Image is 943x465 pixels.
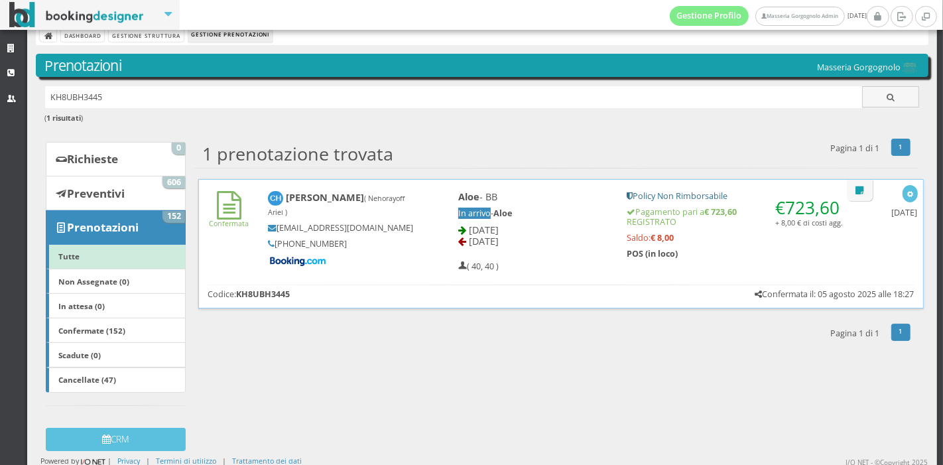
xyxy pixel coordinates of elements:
[45,114,920,123] h6: ( )
[46,293,186,318] a: In attesa (0)
[109,28,183,42] a: Gestione Struttura
[458,208,491,219] span: In arrivo
[58,350,101,360] b: Scadute (0)
[46,342,186,367] a: Scadute (0)
[46,269,186,294] a: Non Assegnate (0)
[162,176,185,188] span: 606
[469,224,499,236] span: [DATE]
[58,300,105,311] b: In attesa (0)
[458,261,499,271] h5: ( 40, 40 )
[627,207,845,227] h5: Pagamento pari a REGISTRATO
[785,196,840,220] span: 723,60
[755,7,844,26] a: Masseria Gorgognolo Admin
[469,235,499,247] span: [DATE]
[208,289,290,299] h5: Codice:
[755,289,914,299] h5: Confermata il: 05 agosto 2025 alle 18:27
[58,251,80,261] b: Tutte
[58,325,125,336] b: Confermate (152)
[67,186,125,201] b: Preventivi
[775,196,840,220] span: €
[67,151,118,166] b: Richieste
[268,191,283,206] img: Callie Hernandez
[458,190,479,203] b: Aloe
[268,223,413,233] h5: [EMAIL_ADDRESS][DOMAIN_NAME]
[58,276,129,287] b: Non Assegnate (0)
[493,208,512,219] b: Aloe
[188,28,273,42] li: Gestione Prenotazioni
[67,220,139,235] b: Prenotazioni
[627,233,845,243] h5: Saldo:
[61,28,104,42] a: Dashboard
[46,318,186,343] a: Confermate (152)
[891,208,917,218] h5: [DATE]
[268,239,413,249] h5: [PHONE_NUMBER]
[627,248,678,259] b: POS (in loco)
[651,232,674,243] strong: € 8,00
[891,324,911,341] a: 1
[45,86,863,108] input: Ricerca cliente - (inserisci il codice, il nome, il cognome, il numero di telefono o la mail)
[704,206,737,218] strong: € 723,60
[46,244,186,269] a: Tutte
[670,6,867,26] span: [DATE]
[202,143,393,165] h2: 1 prenotazione trovata
[891,139,911,156] a: 1
[46,428,186,451] button: CRM
[627,191,845,201] h5: Policy Non Rimborsabile
[46,210,186,245] a: Prenotazioni 152
[268,193,405,217] small: ( Nehorayoff Ariel )
[45,57,920,74] h3: Prenotazioni
[901,62,919,74] img: 0603869b585f11eeb13b0a069e529790.png
[46,176,186,210] a: Preventivi 606
[268,191,405,218] b: [PERSON_NAME]
[46,367,186,393] a: Cancellate (47)
[830,143,879,153] h5: Pagina 1 di 1
[670,6,749,26] a: Gestione Profilo
[775,218,843,228] small: + 8,00 € di costi agg.
[58,374,116,385] b: Cancellate (47)
[458,191,609,202] h4: - BB
[209,208,249,228] a: Confermata
[47,113,82,123] b: 1 risultati
[236,289,290,300] b: KH8UBH3445
[172,143,185,155] span: 0
[830,328,879,338] h5: Pagina 1 di 1
[162,211,185,223] span: 152
[46,142,186,176] a: Richieste 0
[817,62,919,74] h5: Masseria Gorgognolo
[9,2,144,28] img: BookingDesigner.com
[458,208,609,218] h5: -
[268,255,328,267] img: Booking-com-logo.png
